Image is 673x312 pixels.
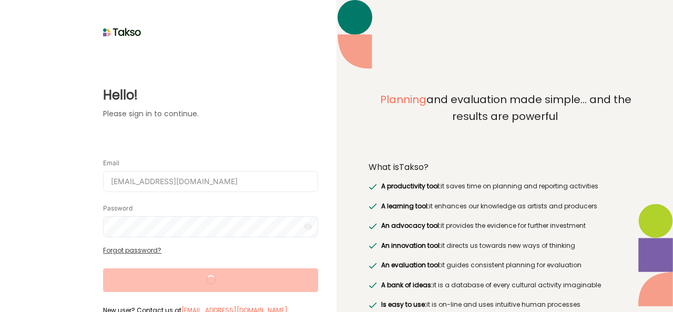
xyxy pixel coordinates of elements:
span: A learning tool: [381,202,429,210]
label: it is a database of every cultural activity imaginable [379,280,600,290]
span: Planning [380,92,426,107]
label: Email [103,159,119,167]
label: it guides consistent planning for evaluation [379,260,581,270]
label: it provides the evidence for further investment [379,220,585,231]
span: Is easy to use: [381,300,426,309]
img: greenRight [369,282,377,288]
a: Forgot password? [103,246,161,255]
img: greenRight [369,243,377,249]
span: An evaluation tool: [381,260,441,269]
label: and evaluation made simple... and the results are powerful [369,92,641,148]
img: taksoLoginLogo [103,24,141,40]
img: greenRight [369,263,377,269]
label: Password [103,204,132,213]
img: greenRight [369,302,377,308]
label: What is [369,162,429,173]
span: A productivity tool: [381,182,441,190]
label: it is on-line and uses intuitive human processes [379,299,580,310]
label: it saves time on planning and reporting activities [379,181,598,192]
img: greenRight [369,203,377,209]
span: Takso? [399,161,429,173]
img: greenRight [369,223,377,229]
label: Hello! [103,86,318,105]
span: An advocacy tool: [381,221,441,230]
label: Please sign in to continue. [103,108,318,119]
label: it enhances our knowledge as artists and producers [379,201,597,212]
img: greenRight [369,184,377,190]
label: it directs us towards new ways of thinking [379,240,575,251]
span: A bank of ideas: [381,280,433,289]
span: An innovation tool: [381,241,441,250]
